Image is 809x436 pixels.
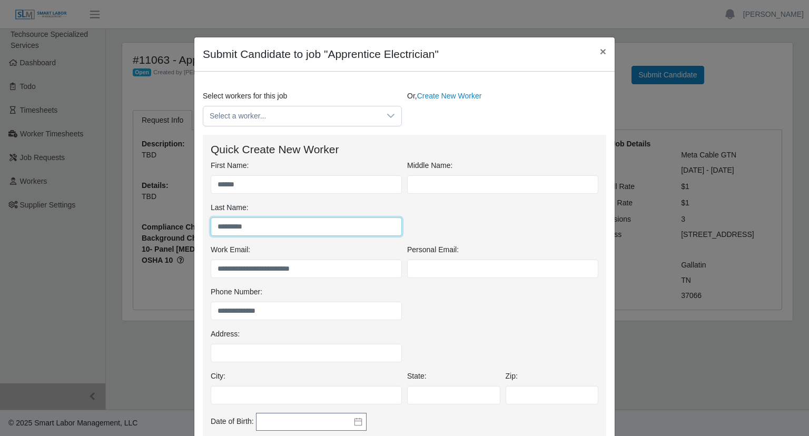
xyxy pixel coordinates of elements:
label: Work Email: [211,244,250,255]
label: Select workers for this job [203,91,287,102]
label: City: [211,371,225,382]
label: Personal Email: [407,244,459,255]
button: Close [591,37,615,65]
span: Select a worker... [203,106,380,126]
label: Last Name: [211,202,249,213]
body: Rich Text Area. Press ALT-0 for help. [8,8,393,20]
div: Or, [404,91,609,126]
label: Phone Number: [211,286,262,298]
h4: Quick Create New Worker [211,143,598,156]
h4: Submit Candidate to job "Apprentice Electrician" [203,46,439,63]
label: Zip: [506,371,518,382]
label: Middle Name: [407,160,452,171]
label: State: [407,371,427,382]
span: × [600,45,606,57]
label: First Name: [211,160,249,171]
a: Create New Worker [417,92,482,100]
label: Address: [211,329,240,340]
